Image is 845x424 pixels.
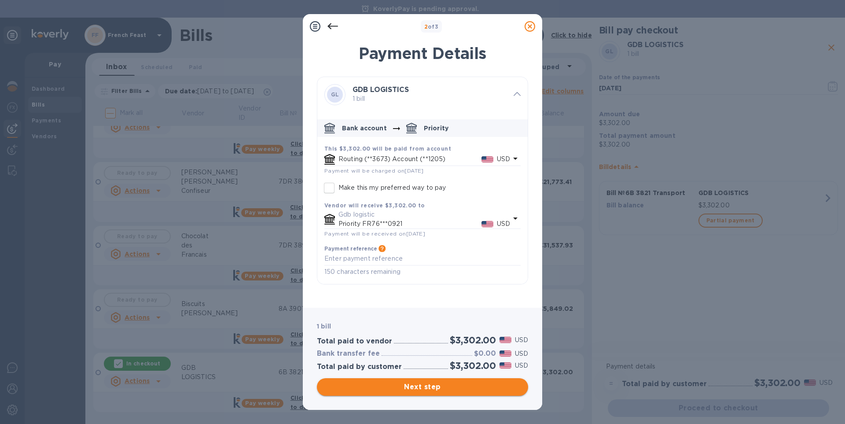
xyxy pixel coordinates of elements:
p: USD [515,361,528,370]
span: 2 [424,23,428,30]
div: default-method [317,116,528,284]
p: USD [515,336,528,345]
b: Vendor will receive $3,302.00 to [324,202,425,209]
img: USD [500,337,511,343]
b: of 3 [424,23,439,30]
h3: Bank transfer fee [317,350,380,358]
p: 1 bill [353,94,507,103]
p: USD [515,349,528,358]
h2: $3,302.00 [450,360,496,371]
b: GDB LOGISTICS [353,85,409,94]
p: Priority FR76***0921 [338,219,481,229]
p: USD [497,155,510,164]
p: USD [497,219,510,229]
b: 1 bill [317,323,331,330]
span: Payment will be charged on [DATE] [324,167,424,174]
p: Routing (**3673) Account (**1205) [338,155,481,164]
p: 150 characters remaining [324,267,521,277]
img: USD [481,221,493,227]
span: Next step [324,382,521,392]
span: Payment will be received on [DATE] [324,230,425,237]
p: Priority [424,124,448,133]
p: Bank account [342,124,387,133]
img: USD [481,156,493,162]
img: USD [500,350,511,357]
h2: $3,302.00 [450,335,496,346]
h3: $0.00 [474,350,496,358]
button: Next step [317,378,528,396]
h3: Total paid by customer [317,363,402,371]
p: Make this my preferred way to pay [338,183,446,192]
div: GLGDB LOGISTICS 1 bill [317,77,528,112]
h3: Total paid to vendor [317,337,392,346]
b: This $3,302.00 will be paid from account [324,145,451,152]
h3: Payment reference [324,246,377,252]
p: Gdb logistic [338,210,510,219]
b: GL [331,91,339,98]
h1: Payment Details [317,44,528,63]
img: USD [500,362,511,369]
